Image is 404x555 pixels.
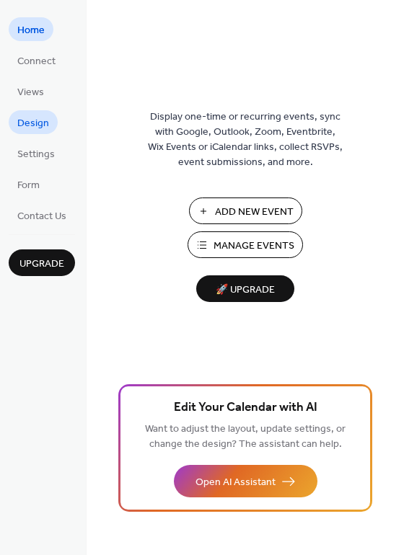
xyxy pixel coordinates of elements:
a: Settings [9,141,63,165]
span: Want to adjust the layout, update settings, or change the design? The assistant can help. [145,419,346,454]
span: Form [17,178,40,193]
button: Open AI Assistant [174,465,317,497]
a: Contact Us [9,203,75,227]
a: Connect [9,48,64,72]
button: Manage Events [188,231,303,258]
span: Upgrade [19,257,64,272]
span: Contact Us [17,209,66,224]
span: Settings [17,147,55,162]
span: Display one-time or recurring events, sync with Google, Outlook, Zoom, Eventbrite, Wix Events or ... [148,110,343,170]
button: 🚀 Upgrade [196,275,294,302]
span: Connect [17,54,56,69]
span: Views [17,85,44,100]
a: Design [9,110,58,134]
a: Home [9,17,53,41]
span: Edit Your Calendar with AI [174,398,317,418]
button: Upgrade [9,249,75,276]
span: Add New Event [215,205,294,220]
span: Manage Events [214,239,294,254]
span: Home [17,23,45,38]
span: Open AI Assistant [196,475,276,490]
a: Views [9,79,53,103]
span: Design [17,116,49,131]
a: Form [9,172,48,196]
span: 🚀 Upgrade [205,280,286,300]
button: Add New Event [189,197,302,224]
